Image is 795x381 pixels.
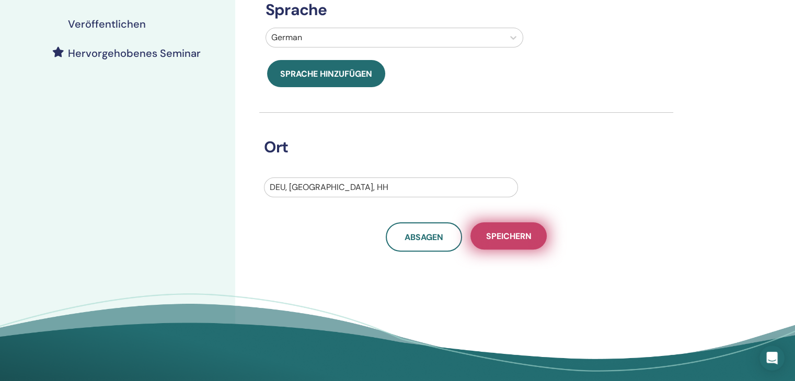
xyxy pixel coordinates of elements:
[470,222,547,249] button: Speichern
[280,68,372,79] span: Sprache hinzufügen
[405,232,443,243] span: Absagen
[259,1,673,19] h3: Sprache
[759,346,785,371] div: Open Intercom Messenger
[68,47,201,59] h4: Hervorgehobenes Seminar
[258,138,659,157] h3: Ort
[386,222,462,252] a: Absagen
[68,18,146,30] h4: Veröffentlichen
[267,60,385,87] button: Sprache hinzufügen
[486,231,532,242] span: Speichern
